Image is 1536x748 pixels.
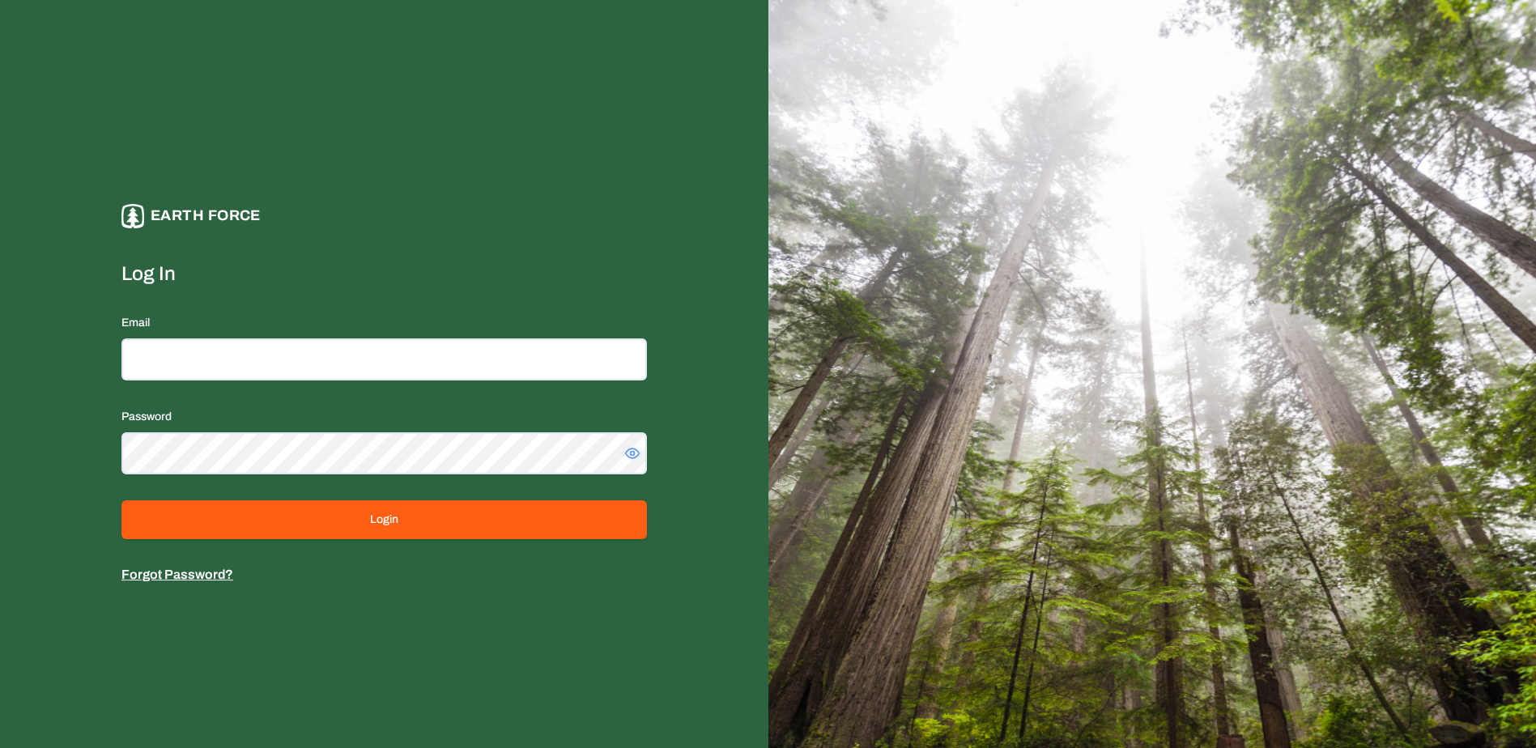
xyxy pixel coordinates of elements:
[121,565,647,584] p: Forgot Password?
[121,410,172,423] label: Password
[121,204,144,227] img: earthforce-logo-white-uG4MPadI.svg
[151,204,261,227] p: Earth force
[121,500,647,539] button: Login
[121,261,647,287] label: Log In
[121,317,150,329] label: Email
